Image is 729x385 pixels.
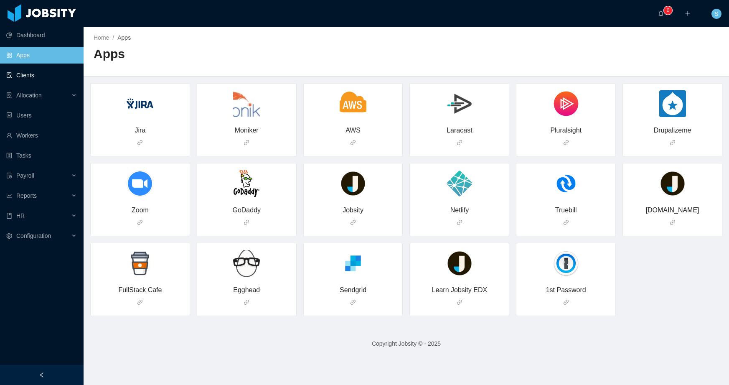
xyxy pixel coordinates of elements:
[207,205,286,215] div: GoDaddy
[350,299,356,305] i: icon: link
[409,243,509,316] a: Learn Jobsity EDX
[670,219,676,225] i: icon: link
[16,212,25,219] span: HR
[101,205,180,215] div: Zoom
[314,205,393,215] div: Jobsity
[6,107,77,124] a: icon: robotUsers
[457,299,462,305] i: icon: link
[6,213,12,219] i: icon: book
[563,299,569,305] i: icon: link
[446,170,473,197] img: vDr+F3yr2H82dPOOu+z77u0v7h8xJxNBpKBZCAZSAaSgWQgGUgGkoFkIBlIBpKBZCAZSAaSgWQgGUgGkoFkIBlIBpKBZCAZSA...
[714,9,718,19] span: S
[664,6,672,15] sup: 0
[101,285,180,295] div: FullStack Cafe
[659,90,686,117] img: d4gPzPo9svJ989+3hEi4++aGQAAlUkhhMzOSHn6+yNka2lpaWlpaWlpaWlp+RD+AWQvlB93DQC1AAAAAElFTkSuQmCC
[340,90,366,117] img: 2sjqKqqqqqqqqqqqqqqqqqqqqqqqqqqqqqqqqqqqqqqqqqqqqqqqqqqqqqqqqqqqqqqqqqqqqqqqqqqqqpKe3AgAAAAACDI33...
[127,250,153,277] img: y9S5VmmTN9jAAAAAElFTkSuQmCC
[303,83,403,156] a: AWS
[101,125,180,135] div: Jira
[112,34,114,41] span: /
[6,233,12,239] i: icon: setting
[420,285,499,295] div: Learn Jobsity EDX
[233,250,260,277] img: wPu7mxHIW8ouwAAAABJRU5ErkJggg==
[244,299,249,305] i: icon: link
[420,205,499,215] div: Netlify
[197,83,297,156] a: Moniker
[340,170,366,197] img: xuEYf3yjHv8fpvZcyFcbvD4AAAAASUVORK5CYII=
[516,243,616,316] a: 1st Password
[622,83,722,156] a: Drupalizeme
[6,27,77,43] a: icon: pie-chartDashboard
[553,90,579,117] img: ZMuzxjgAAAABJRU5ErkJggg==
[127,90,153,117] img: 0lZkE4Q6JgSAYJAaCYJAYCIJBYiAIBomBIBgkBoJgkBgIgkFiIAgGiYEgGCQGgmCQGAiCQWIgCAaJgSAYJAaCYJAYCIJBYiAI...
[233,90,260,117] img: 9k=
[90,83,190,156] a: Jira
[84,329,729,358] footer: Copyright Jobsity © - 2025
[137,219,143,225] i: icon: link
[16,172,34,179] span: Payroll
[90,163,190,236] a: Zoom
[457,219,462,225] i: icon: link
[633,125,712,135] div: Drupalizeme
[6,127,77,144] a: icon: userWorkers
[526,285,605,295] div: 1st Password
[137,140,143,145] i: icon: link
[563,219,569,225] i: icon: link
[6,193,12,199] i: icon: line-chart
[526,125,605,135] div: Pluralsight
[420,125,499,135] div: Laracast
[6,67,77,84] a: icon: auditClients
[207,125,286,135] div: Moniker
[94,34,109,41] a: Home
[670,140,676,145] i: icon: link
[516,83,616,156] a: Pluralsight
[350,140,356,145] i: icon: link
[457,140,462,145] i: icon: link
[244,140,249,145] i: icon: link
[90,243,190,316] a: FullStack Cafe
[446,90,473,117] img: Z
[16,192,37,199] span: Reports
[553,170,579,197] img: Z
[340,250,366,277] img: 2Q==
[446,250,473,277] img: xuEYf3yjHv8fpvZcyFcbvD4AAAAASUVORK5CYII=
[409,83,509,156] a: Laracast
[409,163,509,236] a: Netlify
[6,147,77,164] a: icon: profileTasks
[658,10,664,16] i: icon: bell
[553,250,579,277] img: mjgNGYKgB+gSkZOfKrG6khAAAAABJRU5ErkJggg==
[314,125,393,135] div: AWS
[303,243,403,316] a: Sendgrid
[622,163,722,236] a: [DOMAIN_NAME]
[117,34,131,41] span: Apps
[197,163,297,236] a: GoDaddy
[685,10,691,16] i: icon: plus
[16,232,51,239] span: Configuration
[127,170,153,197] img: tayrIF0Oj24cOHCYQD1dzolERGV5f8Dui59UqUVYkIAAAAldEVYdGRhdGU6Y3JlYXRlADIwMTYtMDItMTlUMTY6Mzc6MTQtMD...
[94,46,406,63] h2: Apps
[659,170,686,197] img: xuEYf3yjHv8fpvZcyFcbvD4AAAAASUVORK5CYII=
[314,285,393,295] div: Sendgrid
[137,299,143,305] i: icon: link
[6,92,12,98] i: icon: solution
[16,92,42,99] span: Allocation
[6,47,77,64] a: icon: appstoreApps
[244,219,249,225] i: icon: link
[526,205,605,215] div: Truebill
[633,205,712,215] div: [DOMAIN_NAME]
[207,285,286,295] div: Egghead
[516,163,616,236] a: Truebill
[350,219,356,225] i: icon: link
[197,243,297,316] a: Egghead
[303,163,403,236] a: Jobsity
[6,173,12,178] i: icon: file-protect
[563,140,569,145] i: icon: link
[233,170,260,197] img: Z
